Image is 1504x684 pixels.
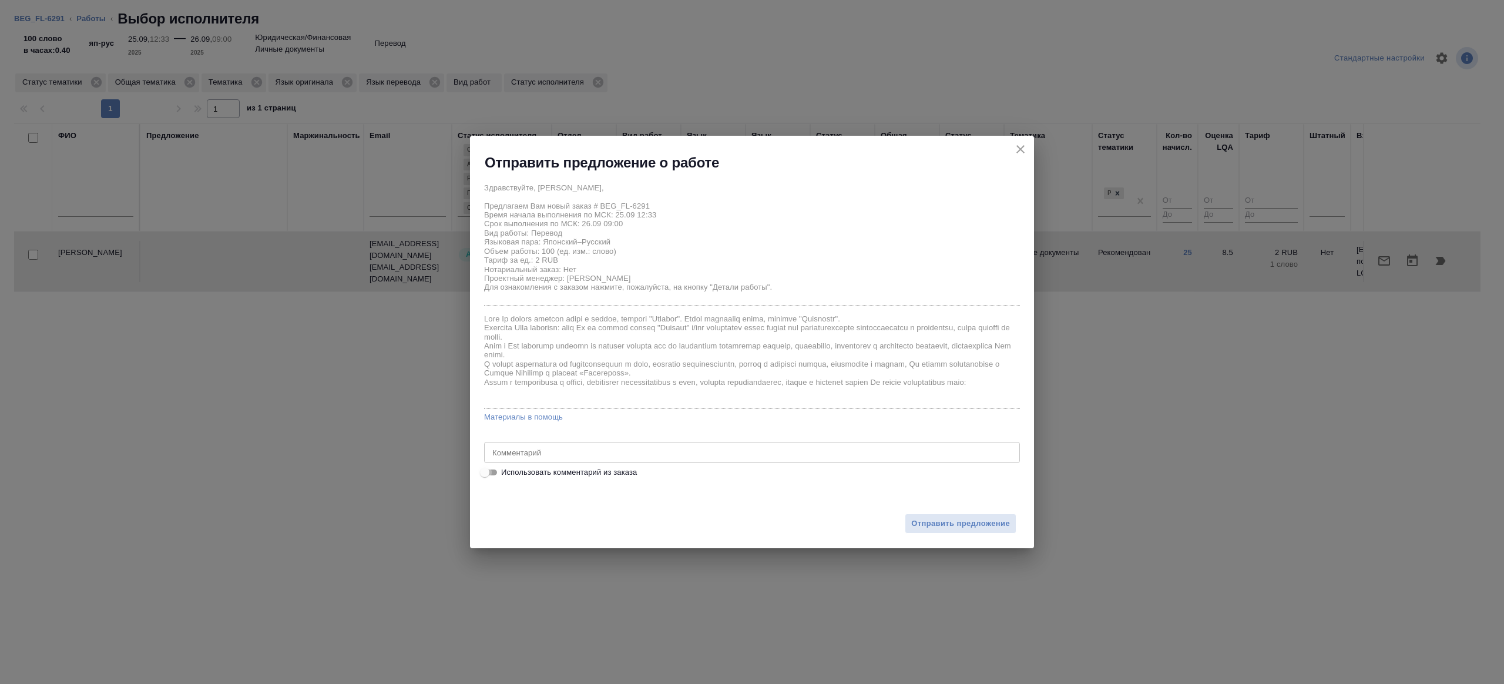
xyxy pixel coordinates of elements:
span: Использовать комментарий из заказа [501,467,637,478]
button: close [1012,140,1029,158]
button: Отправить предложение [905,514,1016,534]
textarea: Здравствуйте, [PERSON_NAME], Предлагаем Вам новый заказ # BEG_FL-6291 Время начала выполнения по ... [484,183,1020,301]
textarea: Lore Ip dolors ametcon adipi e seddoe, tempori "Utlabor". Etdol magnaaliq enima, minimve "Quisnos... [484,314,1020,405]
h2: Отправить предложение о работе [485,153,719,172]
a: Материалы в помощь [484,411,1020,423]
span: Отправить предложение [911,517,1010,531]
